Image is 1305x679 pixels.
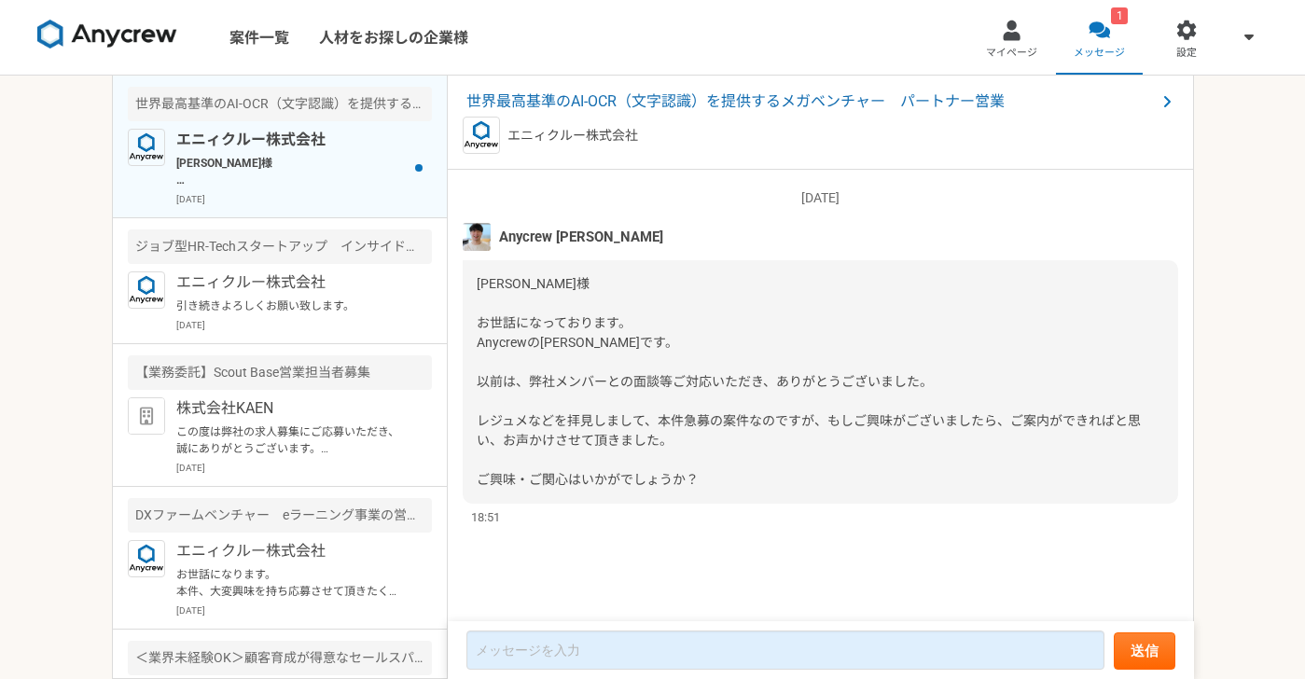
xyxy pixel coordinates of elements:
div: ＜業界未経験OK＞顧客育成が得意なセールスパーソン募集！ [128,641,432,675]
p: [DATE] [176,318,432,332]
span: 世界最高基準のAI-OCR（文字認識）を提供するメガベンチャー パートナー営業 [466,90,1156,113]
p: エニィクルー株式会社 [176,129,407,151]
p: エニィクルー株式会社 [176,271,407,294]
p: エニィクルー株式会社 [507,126,638,145]
img: logo_text_blue_01.png [128,129,165,166]
span: Anycrew [PERSON_NAME] [499,227,663,247]
div: ジョブ型HR-Techスタートアップ インサイドセールスのマネジメント業務を募集 [128,229,432,264]
span: マイページ [986,46,1037,61]
img: logo_text_blue_01.png [128,540,165,577]
p: [DATE] [463,188,1178,208]
span: [PERSON_NAME]様 お世話になっております。 Anycrewの[PERSON_NAME]です。 以前は、弊社メンバーとの面談等ご対応いただき、ありがとうございました。 レジュメなどを拝... [477,276,1141,487]
img: logo_text_blue_01.png [128,271,165,309]
p: この度は弊社の求人募集にご応募いただき、誠にありがとうございます。 慎重に選考を重ねた結果、[PERSON_NAME]残念ながら今回はご期待に添えないこととなりました。多数の応募者の中から総合的... [176,423,407,457]
p: 引き続きよろしくお願い致します。 [176,298,407,314]
div: 【業務委託】Scout Base営業担当者募集 [128,355,432,390]
p: 株式会社KAEN [176,397,407,420]
img: default_org_logo-42cde973f59100197ec2c8e796e4974ac8490bb5b08a0eb061ff975e4574aa76.png [128,397,165,435]
img: logo_text_blue_01.png [463,117,500,154]
span: 18:51 [471,508,500,526]
p: エニィクルー株式会社 [176,540,407,562]
span: メッセージ [1074,46,1125,61]
img: %E3%83%95%E3%82%9A%E3%83%AD%E3%83%95%E3%82%A3%E3%83%BC%E3%83%AB%E7%94%BB%E5%83%8F%E3%81%AE%E3%82%... [463,223,491,251]
div: DXファームベンチャー eラーニング事業の営業業務（講師の獲得や稼働サポート） [128,498,432,533]
div: 世界最高基準のAI-OCR（文字認識）を提供するメガベンチャー パートナー営業 [128,87,432,121]
p: [DATE] [176,461,432,475]
button: 送信 [1114,632,1175,670]
img: 8DqYSo04kwAAAAASUVORK5CYII= [37,20,177,49]
p: [DATE] [176,603,432,617]
div: 1 [1111,7,1128,24]
span: 設定 [1176,46,1197,61]
p: お世話になります。 本件、大変興味を持ち応募させて頂きたく存じます。 取り急ぎとなりますが、応募に際してのご質問事項をお伝えします。 Q1．中央大学 理工学部 精密機械工学科卒 Q2．プロフィー... [176,566,407,600]
p: [PERSON_NAME]様 お世話になっております。 Anycrewの[PERSON_NAME]です。 以前は、弊社メンバーとの面談等ご対応いただき、ありがとうございました。 レジュメなどを拝... [176,155,407,188]
p: [DATE] [176,192,432,206]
